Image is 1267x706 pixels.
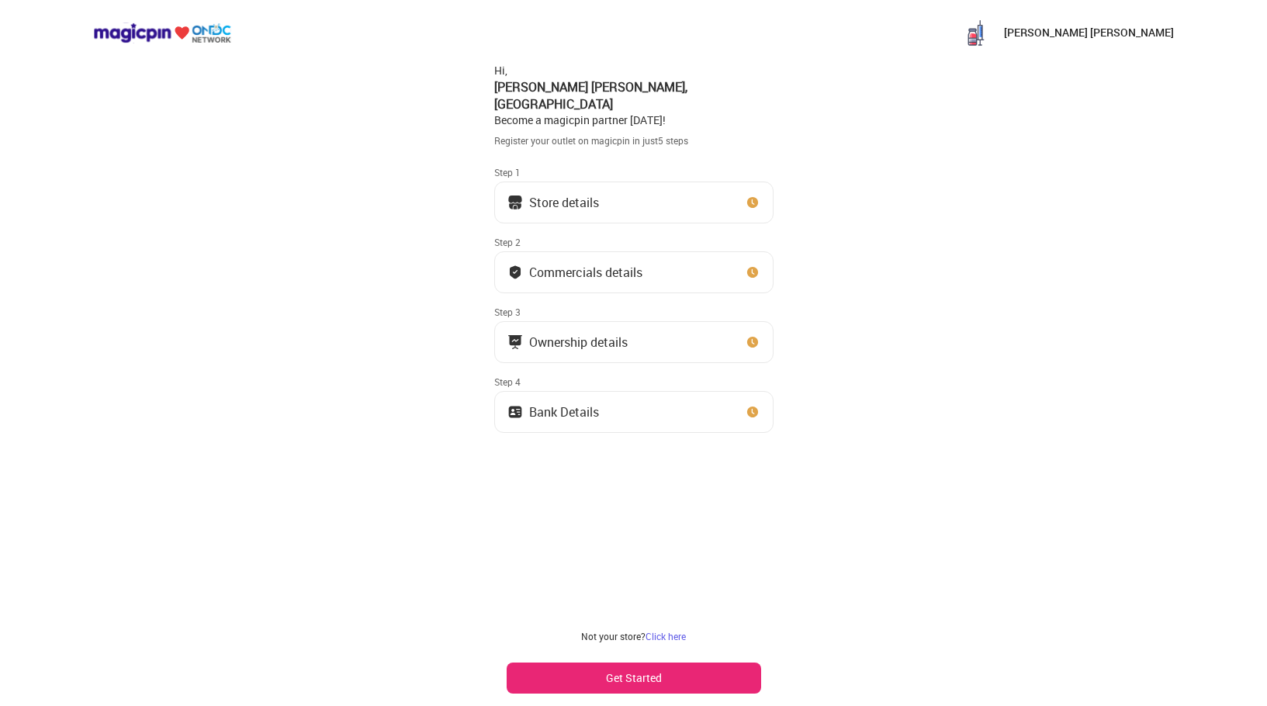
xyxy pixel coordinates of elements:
[494,134,774,147] div: Register your outlet on magicpin in just 5 steps
[745,334,760,350] img: clock_icon_new.67dbf243.svg
[529,338,628,346] div: Ownership details
[529,268,642,276] div: Commercials details
[646,630,686,642] a: Click here
[961,17,992,48] img: Z7ZBjrRtCzBHXmcJxv_I2w_ZVjcDAV2_wh1KJQjpJO0Lj91VwhyA_-TQZFcfEvpQ5-RCalETsXPnQlmR7Z3317-Isg
[581,630,646,642] span: Not your store?
[529,199,599,206] div: Store details
[529,408,599,416] div: Bank Details
[507,663,761,694] button: Get Started
[494,182,774,223] button: Store details
[494,78,774,113] div: [PERSON_NAME] [PERSON_NAME] , [GEOGRAPHIC_DATA]
[507,265,523,280] img: bank_details_tick.fdc3558c.svg
[494,63,774,128] div: Hi, Become a magicpin partner [DATE]!
[494,166,774,178] div: Step 1
[494,306,774,318] div: Step 3
[507,195,523,210] img: storeIcon.9b1f7264.svg
[494,375,774,388] div: Step 4
[1004,25,1174,40] p: [PERSON_NAME] [PERSON_NAME]
[745,195,760,210] img: clock_icon_new.67dbf243.svg
[507,334,523,350] img: commercials_icon.983f7837.svg
[494,251,774,293] button: Commercials details
[494,391,774,433] button: Bank Details
[494,236,774,248] div: Step 2
[745,404,760,420] img: clock_icon_new.67dbf243.svg
[93,22,231,43] img: ondc-logo-new-small.8a59708e.svg
[507,404,523,420] img: ownership_icon.37569ceb.svg
[745,265,760,280] img: clock_icon_new.67dbf243.svg
[494,321,774,363] button: Ownership details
